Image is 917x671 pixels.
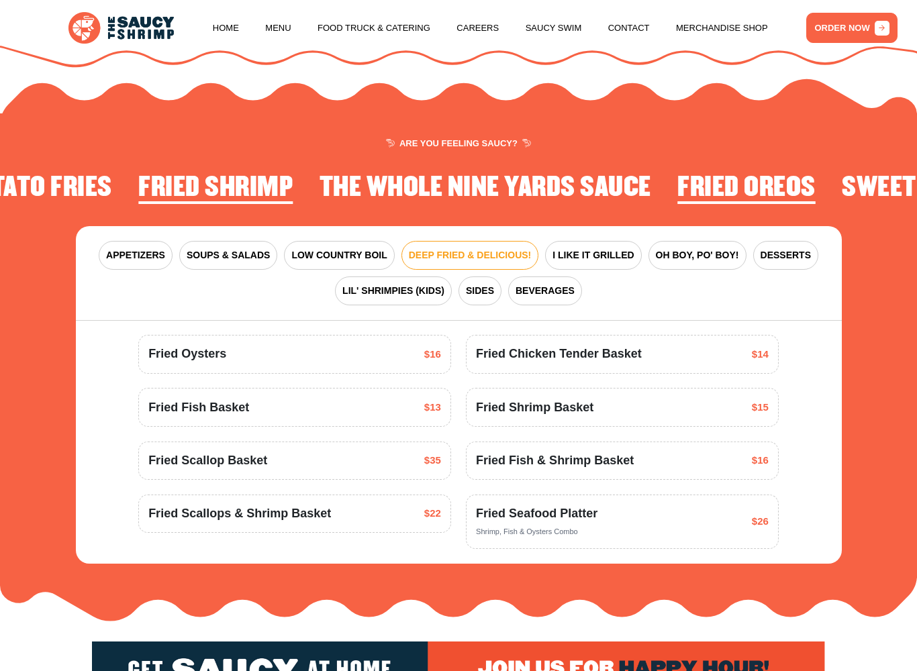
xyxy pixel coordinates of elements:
span: Fried Seafood Platter [476,505,597,523]
span: Fried Chicken Tender Basket [476,345,642,363]
button: APPETIZERS [99,241,173,270]
span: $22 [424,506,441,521]
span: ARE YOU FEELING SAUCY? [386,139,531,148]
span: Fried Shrimp Basket [476,399,593,417]
button: LIL' SHRIMPIES (KIDS) [335,276,452,305]
span: Fried Oysters [148,345,226,363]
a: Saucy Swim [526,3,582,54]
a: Contact [608,3,650,54]
span: APPETIZERS [106,248,165,262]
span: $16 [752,453,769,468]
img: logo [68,12,175,44]
button: BEVERAGES [508,276,582,305]
li: 2 of 4 [320,173,651,207]
span: Fried Fish & Shrimp Basket [476,452,634,470]
button: I LIKE IT GRILLED [545,241,641,270]
span: Fried Scallop Basket [148,452,267,470]
span: $14 [752,347,769,362]
span: Shrimp, Fish & Oysters Combo [476,527,578,535]
span: $26 [752,514,769,529]
span: $13 [424,400,441,415]
span: DESSERTS [761,248,811,262]
a: Merchandise Shop [676,3,768,54]
li: 3 of 4 [677,173,816,207]
a: Menu [265,3,291,54]
span: $35 [424,453,441,468]
h2: Fried Shrimp [138,173,293,203]
span: LOW COUNTRY BOIL [291,248,387,262]
button: SIDES [458,276,501,305]
button: DEEP FRIED & DELICIOUS! [401,241,539,270]
button: OH BOY, PO' BOY! [648,241,746,270]
span: Fried Fish Basket [148,399,249,417]
button: DESSERTS [753,241,818,270]
span: BEVERAGES [516,284,575,298]
h2: The Whole Nine Yards Sauce [320,173,651,203]
span: Fried Scallops & Shrimp Basket [148,505,331,523]
span: SIDES [466,284,494,298]
button: LOW COUNTRY BOIL [284,241,394,270]
a: Careers [456,3,499,54]
button: SOUPS & SALADS [179,241,277,270]
span: OH BOY, PO' BOY! [656,248,739,262]
span: LIL' SHRIMPIES (KIDS) [342,284,444,298]
span: SOUPS & SALADS [187,248,270,262]
span: $16 [424,347,441,362]
span: $15 [752,400,769,415]
li: 1 of 4 [138,173,293,207]
a: ORDER NOW [806,13,898,43]
a: Home [213,3,239,54]
span: DEEP FRIED & DELICIOUS! [409,248,532,262]
span: I LIKE IT GRILLED [552,248,634,262]
h2: Fried Oreos [677,173,816,203]
a: Food Truck & Catering [318,3,430,54]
